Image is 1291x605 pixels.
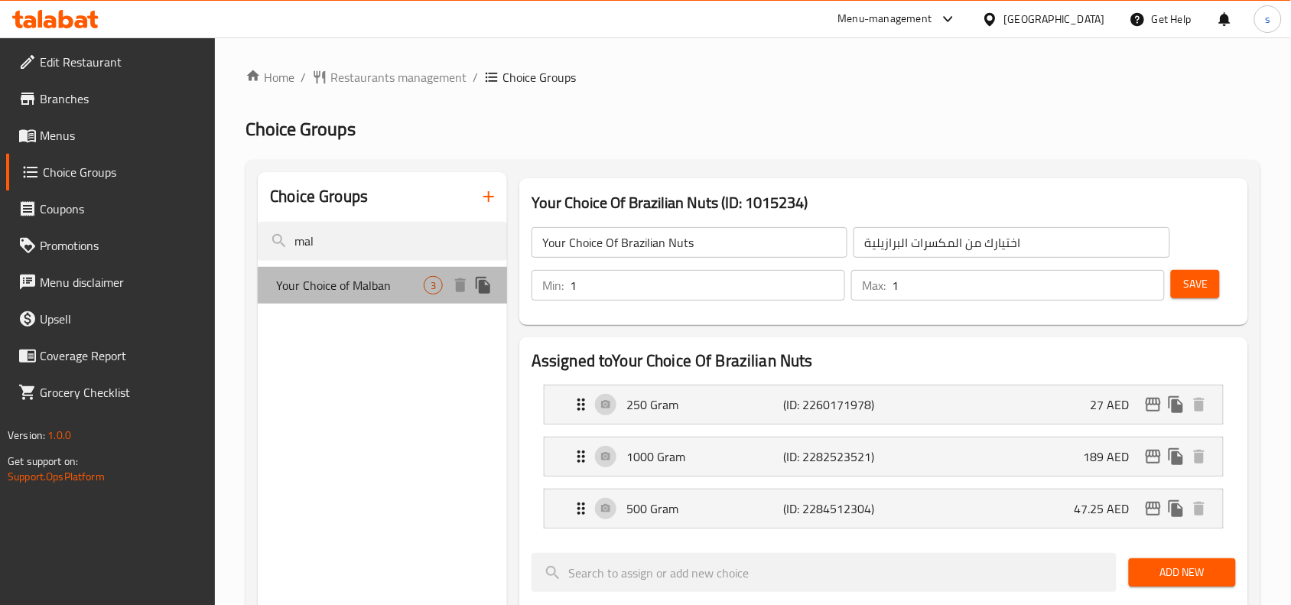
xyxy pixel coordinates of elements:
span: Grocery Checklist [40,383,203,402]
a: Coverage Report [6,337,216,374]
span: Your Choice of Malban [276,276,424,294]
a: Menus [6,117,216,154]
span: Promotions [40,236,203,255]
a: Choice Groups [6,154,216,190]
button: Add New [1129,558,1236,587]
div: Expand [545,385,1223,424]
p: 1000 Gram [626,447,783,466]
button: edit [1142,497,1165,520]
button: duplicate [472,274,495,297]
div: Your Choice of Malban3deleteduplicate [258,267,507,304]
button: duplicate [1165,445,1188,468]
a: Grocery Checklist [6,374,216,411]
a: Branches [6,80,216,117]
nav: breadcrumb [246,68,1260,86]
span: s [1265,11,1270,28]
p: Min: [542,276,564,294]
span: Coverage Report [40,346,203,365]
button: delete [1188,497,1211,520]
button: edit [1142,445,1165,468]
li: Expand [532,431,1236,483]
p: (ID: 2282523521) [783,447,888,466]
li: Expand [532,379,1236,431]
li: / [301,68,306,86]
p: Max: [862,276,886,294]
p: 47.25 AED [1075,499,1142,518]
a: Support.OpsPlatform [8,467,105,486]
a: Restaurants management [312,68,467,86]
span: Branches [40,89,203,108]
p: 27 AED [1091,395,1142,414]
div: Expand [545,490,1223,528]
a: Upsell [6,301,216,337]
div: Menu-management [838,10,932,28]
button: delete [449,274,472,297]
button: duplicate [1165,497,1188,520]
div: [GEOGRAPHIC_DATA] [1004,11,1105,28]
span: Upsell [40,310,203,328]
h2: Choice Groups [270,185,368,208]
button: Save [1171,270,1220,298]
span: Choice Groups [502,68,576,86]
span: Choice Groups [246,112,356,146]
li: / [473,68,478,86]
a: Home [246,68,294,86]
button: edit [1142,393,1165,416]
button: delete [1188,445,1211,468]
h3: Your Choice Of Brazilian Nuts (ID: 1015234) [532,190,1236,215]
p: (ID: 2260171978) [783,395,888,414]
button: duplicate [1165,393,1188,416]
p: 250 Gram [626,395,783,414]
input: search [258,222,507,261]
span: Coupons [40,200,203,218]
span: Version: [8,425,45,445]
p: (ID: 2284512304) [783,499,888,518]
span: Add New [1141,563,1224,582]
span: Menu disclaimer [40,273,203,291]
span: Menus [40,126,203,145]
div: Expand [545,437,1223,476]
li: Expand [532,483,1236,535]
span: Save [1183,275,1208,294]
a: Coupons [6,190,216,227]
button: delete [1188,393,1211,416]
p: 189 AED [1084,447,1142,466]
a: Promotions [6,227,216,264]
span: Edit Restaurant [40,53,203,71]
a: Menu disclaimer [6,264,216,301]
p: 500 Gram [626,499,783,518]
span: Choice Groups [43,163,203,181]
span: Get support on: [8,451,78,471]
span: Restaurants management [330,68,467,86]
div: Choices [424,276,443,294]
span: 3 [424,278,442,293]
h2: Assigned to Your Choice Of Brazilian Nuts [532,350,1236,372]
a: Edit Restaurant [6,44,216,80]
input: search [532,553,1117,592]
span: 1.0.0 [47,425,71,445]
